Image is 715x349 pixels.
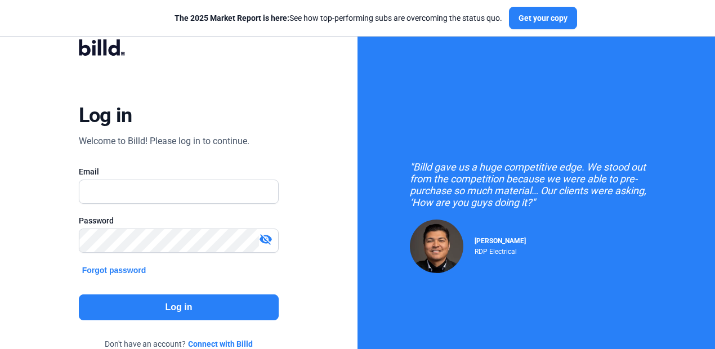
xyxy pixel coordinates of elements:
[475,245,526,256] div: RDP Electrical
[410,161,663,208] div: "Billd gave us a huge competitive edge. We stood out from the competition because we were able to...
[79,294,279,320] button: Log in
[475,237,526,245] span: [PERSON_NAME]
[79,215,279,226] div: Password
[175,14,289,23] span: The 2025 Market Report is here:
[175,12,502,24] div: See how top-performing subs are overcoming the status quo.
[79,103,132,128] div: Log in
[79,135,249,148] div: Welcome to Billd! Please log in to continue.
[259,232,272,246] mat-icon: visibility_off
[509,7,577,29] button: Get your copy
[410,220,463,273] img: Raul Pacheco
[79,166,279,177] div: Email
[79,264,150,276] button: Forgot password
